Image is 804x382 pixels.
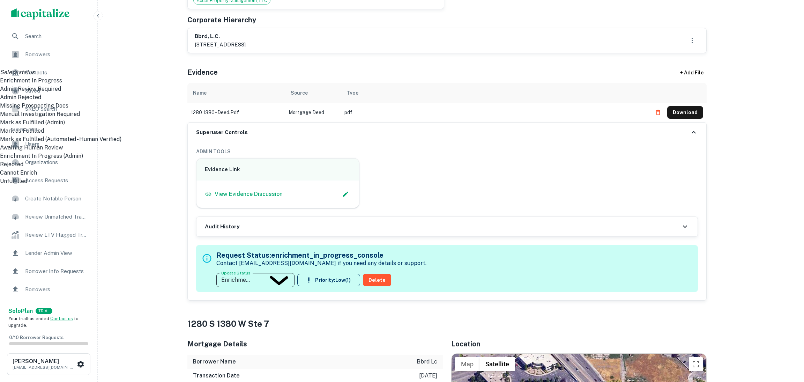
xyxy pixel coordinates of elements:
[8,316,79,328] span: Your trial has ended. to upgrade.
[25,105,88,113] span: SREO Search
[25,176,88,185] span: Access Requests
[25,267,88,276] span: Borrower Info Requests
[668,66,716,79] div: + Add File
[25,50,88,59] span: Borrowers
[216,250,426,260] h5: Request Status: enrichment_in_progress_console
[25,194,88,203] span: Create Notable Person
[193,372,240,380] h6: Transaction Date
[9,335,64,340] span: 0 / 10 Borrower Requests
[25,68,88,77] span: Contacts
[6,119,92,136] li: Super Admin
[769,326,804,360] iframe: Chat Widget
[36,308,52,314] div: TRIAL
[689,357,703,371] button: Toggle fullscreen view
[455,357,479,371] button: Show street map
[25,213,88,221] span: Review Unmatched Transactions
[297,274,360,286] button: Priority:Low(1)
[363,274,391,286] button: Delete
[419,372,437,380] p: [DATE]
[25,158,88,167] span: Organizations
[652,107,664,118] button: Delete file
[25,32,88,41] span: Search
[193,89,207,97] div: Name
[196,128,248,137] h6: Superuser Controls
[50,316,73,321] a: Contact us
[340,189,351,199] button: Edit Slack Link
[25,140,88,148] span: Users
[187,67,218,78] h5: Evidence
[291,89,308,97] div: Source
[285,103,341,122] td: Mortgage Deed
[205,166,351,174] h6: Evidence Link
[216,270,263,290] div: Enrichment In Progress
[417,358,437,366] p: bbrd lc
[25,285,88,294] span: Borrowers
[451,339,707,349] h5: Location
[187,83,707,122] div: scrollable content
[187,317,707,330] h4: 1280 s 1380 w ste 7
[205,223,239,231] h6: Audit History
[479,357,515,371] button: Show satellite imagery
[193,358,236,366] h6: Borrower Name
[13,359,75,364] h6: [PERSON_NAME]
[187,103,285,122] td: 1280 1380 - deed.pdf
[11,8,70,20] img: capitalize-logo.png
[196,148,698,155] h6: ADMIN TOOLS
[215,190,283,198] p: View Evidence Discussion
[347,89,358,97] div: Type
[187,15,256,25] h5: Corporate Hierarchy
[25,249,88,257] span: Lender Admin View
[25,87,88,95] span: Saved
[667,106,703,119] button: Download
[25,231,88,239] span: Review LTV Flagged Transactions
[221,270,250,276] label: Update Status
[195,41,246,49] p: [STREET_ADDRESS]
[13,364,75,370] p: [EMAIL_ADDRESS][DOMAIN_NAME]
[187,339,443,349] h5: Mortgage Details
[216,259,426,267] p: Contact [EMAIL_ADDRESS][DOMAIN_NAME] if you need any details or support.
[8,308,33,314] strong: Solo Plan
[195,32,246,41] h6: bbrd, l.c.
[341,103,648,122] td: pdf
